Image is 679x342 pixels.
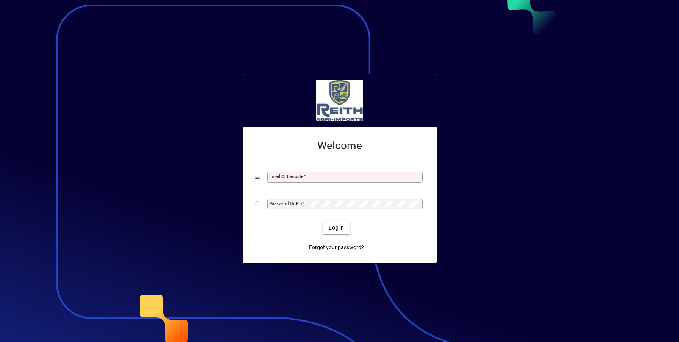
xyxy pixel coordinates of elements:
span: Forgot your password? [309,244,364,251]
button: Login [323,221,350,234]
h2: Welcome [255,139,425,152]
span: Login [329,224,344,232]
a: Forgot your password? [306,240,367,254]
mat-label: Password or Pin [269,201,302,206]
mat-label: Email or Barcode [269,174,303,179]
